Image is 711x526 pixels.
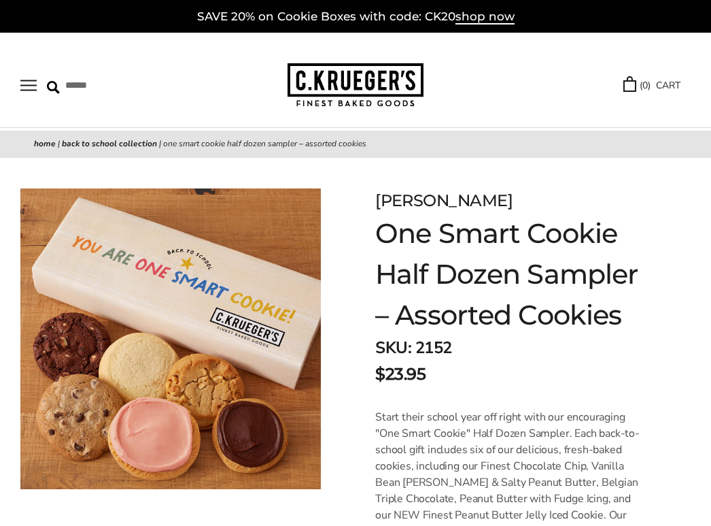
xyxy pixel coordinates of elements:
[288,63,423,108] img: C.KRUEGER'S
[197,10,515,24] a: SAVE 20% on Cookie Boxes with code: CK20shop now
[375,362,426,387] span: $23.95
[375,337,411,359] strong: SKU:
[375,188,643,213] div: [PERSON_NAME]
[58,138,60,149] span: |
[34,137,677,151] nav: breadcrumbs
[375,213,643,335] h1: One Smart Cookie Half Dozen Sampler – Assorted Cookies
[623,78,680,93] a: (0) CART
[163,138,366,149] span: One Smart Cookie Half Dozen Sampler – Assorted Cookies
[20,188,321,489] img: One Smart Cookie Half Dozen Sampler – Assorted Cookies
[62,138,157,149] a: Back To School Collection
[34,138,56,149] a: Home
[47,81,60,94] img: Search
[47,75,180,96] input: Search
[455,10,515,24] span: shop now
[415,337,452,359] span: 2152
[159,138,161,149] span: |
[20,80,37,91] button: Open navigation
